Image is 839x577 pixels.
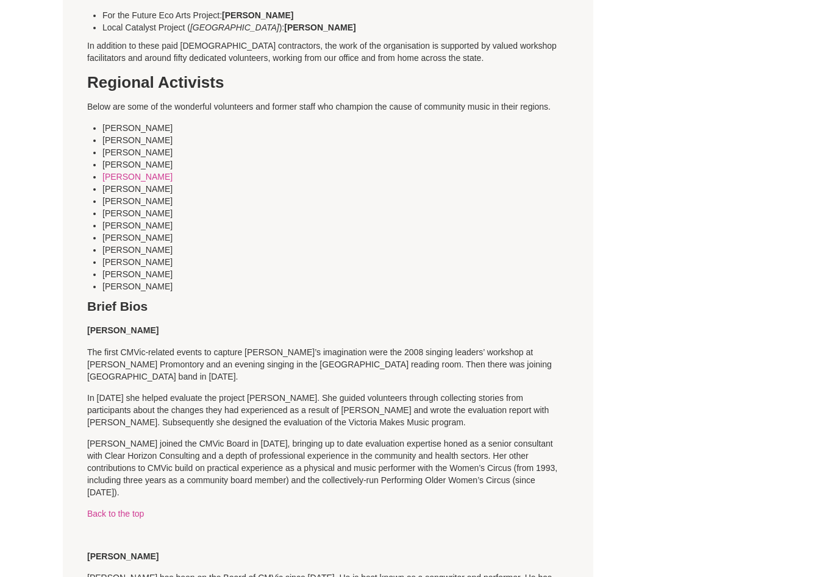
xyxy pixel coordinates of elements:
li: [PERSON_NAME] [102,183,584,196]
li: [PERSON_NAME] [102,135,584,147]
li: [PERSON_NAME] [102,281,584,293]
li: [PERSON_NAME] [102,269,584,281]
li: Local Catalyst Project ( ): [102,22,584,34]
li: [PERSON_NAME] [102,159,584,171]
li: [PERSON_NAME] [102,122,584,135]
li: [PERSON_NAME] [102,232,584,244]
li: [PERSON_NAME] [102,196,584,208]
em: [GEOGRAPHIC_DATA] [190,23,279,33]
h2: Regional Activists [87,74,569,92]
li: [PERSON_NAME] [102,147,584,159]
li: For the Future Eco Arts Project: [102,10,584,22]
strong: [PERSON_NAME] [222,11,293,21]
strong: [PERSON_NAME] [284,23,355,33]
a: [PERSON_NAME] [102,172,173,182]
strong: [PERSON_NAME] [87,326,159,336]
li: [PERSON_NAME] [102,220,584,232]
span: The first CMVic-related events to capture [PERSON_NAME]’s imagination were the 2008 singing leade... [87,348,552,382]
p: In addition to these paid [DEMOGRAPHIC_DATA] contractors, the work of the organisation is support... [87,10,569,65]
li: [PERSON_NAME] [102,208,584,220]
span: [PERSON_NAME] joined the CMVic Board in [DATE], bringing up to date evaluation expertise honed as... [87,439,557,498]
h3: Brief Bios [87,122,569,315]
span: In [DATE] she helped evaluate the project [PERSON_NAME]. She guided volunteers through collecting... [87,394,549,428]
li: [PERSON_NAME] [102,257,584,269]
strong: [PERSON_NAME] [87,552,159,562]
a: Back to the top [87,509,144,519]
li: [PERSON_NAME] [102,244,584,257]
p: Below are some of the wonderful volunteers and former staff who champion the cause of community m... [87,101,569,113]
